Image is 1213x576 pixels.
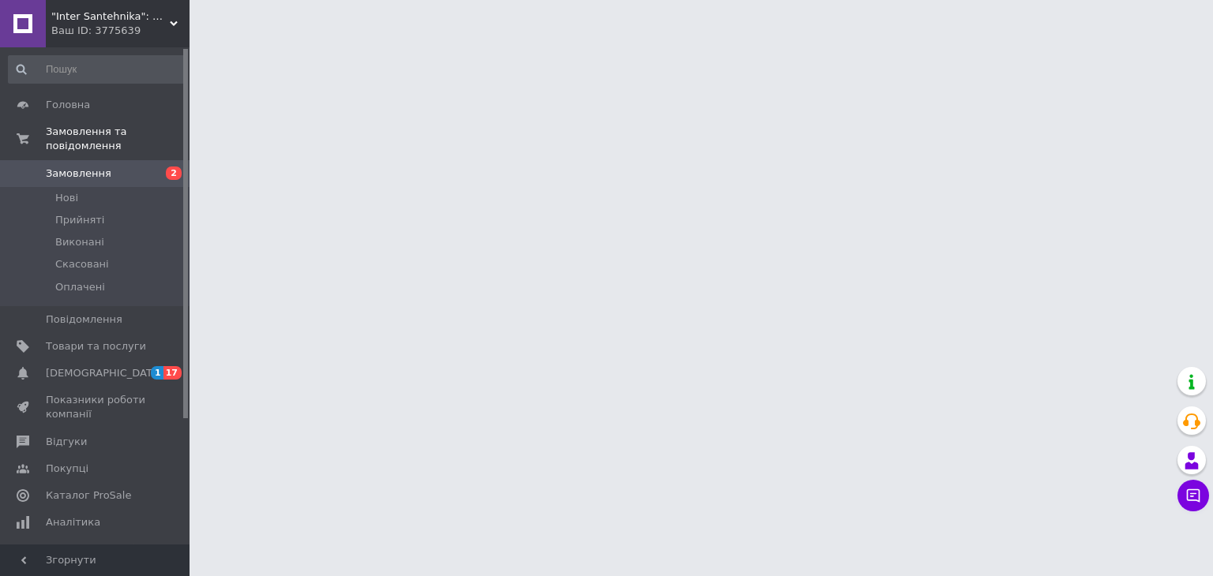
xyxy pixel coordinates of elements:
span: Нові [55,191,78,205]
span: Оплачені [55,280,105,294]
span: Повідомлення [46,312,122,327]
span: Прийняті [55,213,104,227]
span: "Inter Santehnika": Стильна та функціональна сантехніка для вашого комфорту! [51,9,170,24]
span: 17 [163,366,182,380]
span: Замовлення та повідомлення [46,125,190,153]
button: Чат з покупцем [1177,480,1209,511]
span: Відгуки [46,435,87,449]
span: Каталог ProSale [46,488,131,503]
span: Скасовані [55,257,109,271]
span: [DEMOGRAPHIC_DATA] [46,366,163,380]
span: Товари та послуги [46,339,146,353]
span: Показники роботи компанії [46,393,146,421]
span: 1 [151,366,163,380]
span: Аналітика [46,515,100,529]
span: Покупці [46,462,88,476]
div: Ваш ID: 3775639 [51,24,190,38]
span: Виконані [55,235,104,249]
span: Замовлення [46,166,111,181]
span: 2 [166,166,182,180]
span: Інструменти веб-майстра та SEO [46,542,146,570]
span: Головна [46,98,90,112]
input: Пошук [8,55,186,84]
